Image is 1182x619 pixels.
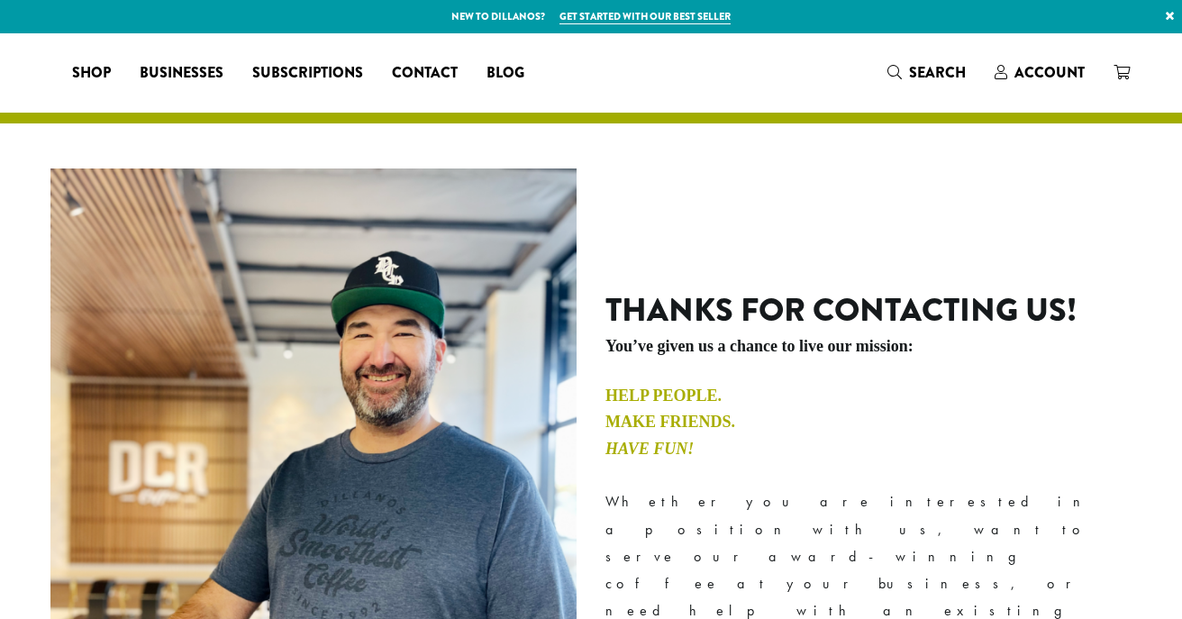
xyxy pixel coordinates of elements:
[605,387,1132,406] h4: Help People.
[605,440,694,458] em: Have Fun!
[72,62,111,85] span: Shop
[559,9,731,24] a: Get started with our best seller
[1014,62,1085,83] span: Account
[605,291,1132,330] h2: Thanks for contacting us!
[58,59,125,87] a: Shop
[252,62,363,85] span: Subscriptions
[140,62,223,85] span: Businesses
[605,413,1132,432] h4: Make Friends.
[486,62,524,85] span: Blog
[873,58,980,87] a: Search
[605,337,1132,357] h5: You’ve given us a chance to live our mission:
[909,62,966,83] span: Search
[392,62,458,85] span: Contact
